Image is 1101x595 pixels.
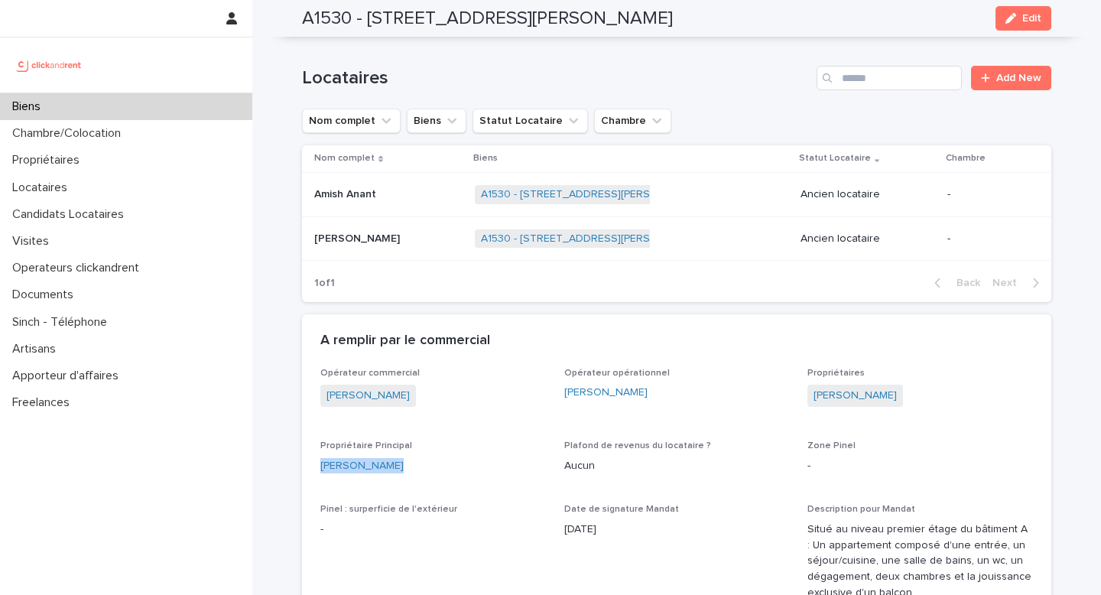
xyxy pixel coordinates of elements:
[6,99,53,114] p: Biens
[6,207,136,222] p: Candidats Locataires
[996,73,1041,83] span: Add New
[314,229,403,245] p: [PERSON_NAME]
[564,441,711,450] span: Plafond de revenus du locataire ?
[302,109,401,133] button: Nom complet
[302,216,1051,261] tr: [PERSON_NAME][PERSON_NAME] A1530 - [STREET_ADDRESS][PERSON_NAME] Ancien locataire-
[320,369,420,378] span: Opérateur commercial
[326,388,410,404] a: [PERSON_NAME]
[6,261,151,275] p: Operateurs clickandrent
[814,388,897,404] a: [PERSON_NAME]
[807,441,856,450] span: Zone Pinel
[302,265,347,302] p: 1 of 1
[481,232,704,245] a: A1530 - [STREET_ADDRESS][PERSON_NAME]
[946,150,986,167] p: Chambre
[314,150,375,167] p: Nom complet
[320,458,404,474] a: [PERSON_NAME]
[6,153,92,167] p: Propriétaires
[6,369,131,383] p: Apporteur d'affaires
[594,109,671,133] button: Chambre
[320,333,490,350] h2: A remplir par le commercial
[807,369,865,378] span: Propriétaires
[12,50,86,80] img: UCB0brd3T0yccxBKYDjQ
[947,278,980,288] span: Back
[473,109,588,133] button: Statut Locataire
[320,522,546,538] p: -
[947,232,1027,245] p: -
[817,66,962,90] input: Search
[302,172,1051,216] tr: Amish AnantAmish Anant A1530 - [STREET_ADDRESS][PERSON_NAME] Ancien locataire-
[799,150,871,167] p: Statut Locataire
[302,67,810,89] h1: Locataires
[473,150,498,167] p: Biens
[6,288,86,302] p: Documents
[992,278,1026,288] span: Next
[801,188,935,201] p: Ancien locataire
[6,234,61,249] p: Visites
[1022,13,1041,24] span: Edit
[302,8,673,30] h2: A1530 - [STREET_ADDRESS][PERSON_NAME]
[564,385,648,401] a: [PERSON_NAME]
[986,276,1051,290] button: Next
[564,505,679,514] span: Date de signature Mandat
[971,66,1051,90] a: Add New
[564,458,790,474] p: Aucun
[6,126,133,141] p: Chambre/Colocation
[407,109,466,133] button: Biens
[564,369,670,378] span: Opérateur opérationnel
[947,188,1027,201] p: -
[6,342,68,356] p: Artisans
[6,180,80,195] p: Locataires
[6,315,119,330] p: Sinch - Téléphone
[807,505,915,514] span: Description pour Mandat
[320,441,412,450] span: Propriétaire Principal
[807,458,1033,474] p: -
[314,185,379,201] p: Amish Anant
[564,522,790,538] p: [DATE]
[6,395,82,410] p: Freelances
[320,505,457,514] span: Pinel : surperficie de l'extérieur
[481,188,704,201] a: A1530 - [STREET_ADDRESS][PERSON_NAME]
[995,6,1051,31] button: Edit
[922,276,986,290] button: Back
[801,232,935,245] p: Ancien locataire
